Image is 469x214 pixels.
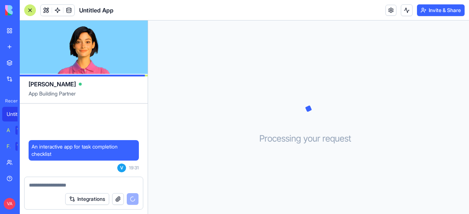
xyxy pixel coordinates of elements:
[2,107,32,121] a: Untitled App
[417,4,465,16] button: Invite & Share
[2,98,18,104] span: Recent
[7,110,27,118] div: Untitled App
[2,139,32,154] a: Feedback FormTRY
[2,123,32,138] a: AI Logo GeneratorTRY
[7,127,10,134] div: AI Logo Generator
[117,164,126,172] span: V
[32,143,136,158] span: An interactive app for task completion checklist
[259,133,358,144] h3: Processing your request
[5,5,51,15] img: logo
[129,165,139,171] span: 19:31
[79,6,114,15] span: Untitled App
[65,193,109,205] button: Integrations
[4,198,15,210] span: VA
[7,143,10,150] div: Feedback Form
[29,90,139,103] span: App Building Partner
[15,126,27,135] div: TRY
[29,80,76,89] span: [PERSON_NAME]
[15,142,27,151] div: TRY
